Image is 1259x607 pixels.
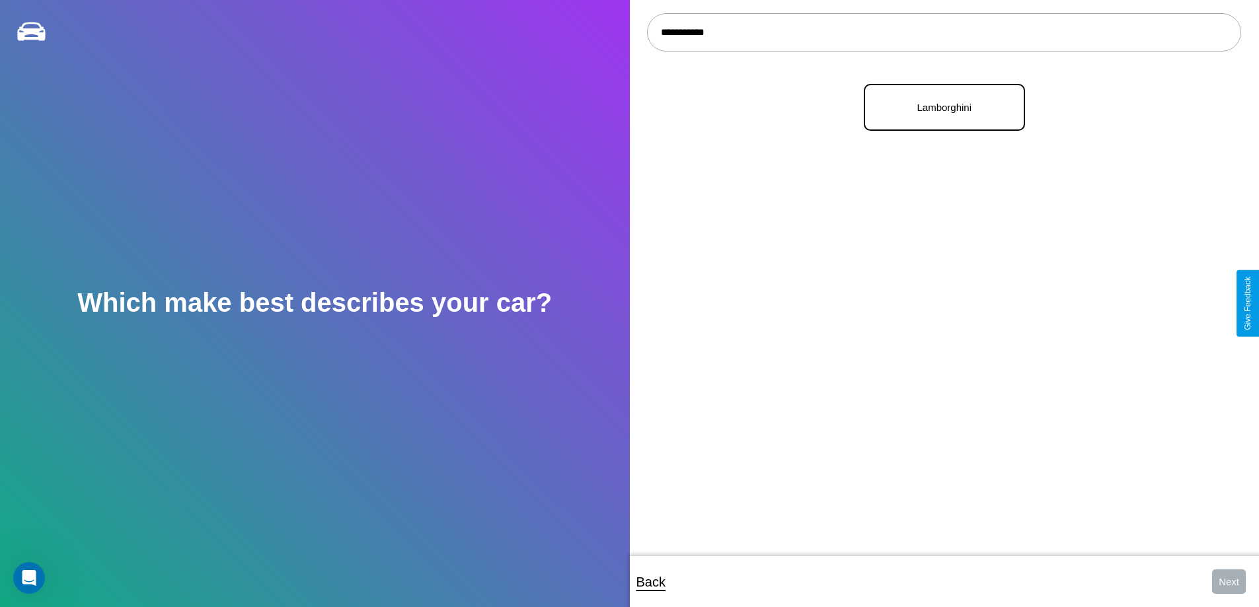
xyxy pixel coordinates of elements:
[1212,569,1246,594] button: Next
[13,562,45,594] iframe: Intercom live chat
[878,98,1011,116] p: Lamborghini
[636,570,666,594] p: Back
[77,288,552,318] h2: Which make best describes your car?
[1243,277,1252,330] div: Give Feedback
